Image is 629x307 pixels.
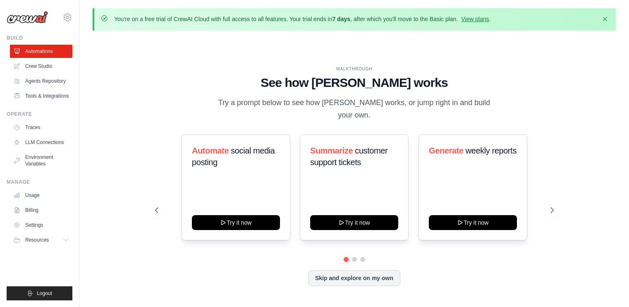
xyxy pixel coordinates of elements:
h1: See how [PERSON_NAME] works [155,75,554,90]
button: Skip and explore on my own [308,270,400,286]
a: Tools & Integrations [10,89,72,103]
a: Traces [10,121,72,134]
a: Environment Variables [10,151,72,170]
a: Billing [10,204,72,217]
img: Logo [7,11,48,24]
a: Crew Studio [10,60,72,73]
a: LLM Connections [10,136,72,149]
span: Automate [192,146,229,155]
p: You're on a free trial of CrewAI Cloud with full access to all features. Your trial ends in , aft... [114,15,491,23]
button: Logout [7,286,72,300]
span: Generate [429,146,464,155]
button: Try it now [192,215,280,230]
button: Try it now [310,215,398,230]
button: Resources [10,233,72,247]
span: Logout [37,290,52,297]
span: social media posting [192,146,275,167]
p: Try a prompt below to see how [PERSON_NAME] works, or jump right in and build your own. [215,97,493,121]
a: Usage [10,189,72,202]
a: Agents Repository [10,74,72,88]
span: Summarize [310,146,353,155]
a: Automations [10,45,72,58]
button: Try it now [429,215,517,230]
strong: 7 days [332,16,350,22]
span: Resources [25,237,49,243]
span: customer support tickets [310,146,387,167]
a: View plans [461,16,489,22]
span: weekly reports [466,146,517,155]
div: Manage [7,179,72,185]
a: Settings [10,218,72,232]
div: WALKTHROUGH [155,66,554,72]
div: Operate [7,111,72,118]
div: Build [7,35,72,41]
